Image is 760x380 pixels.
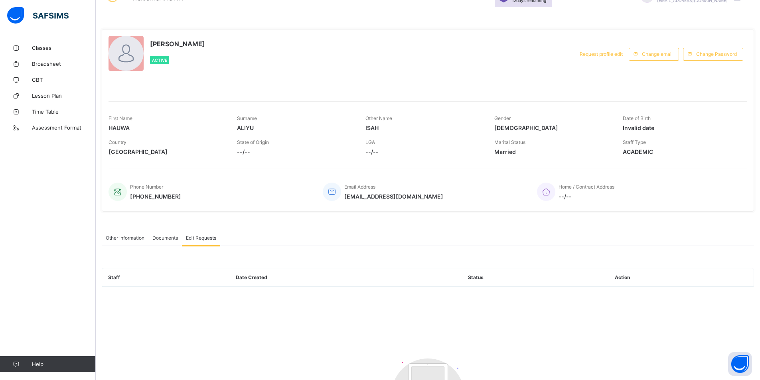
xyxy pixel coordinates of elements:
[32,124,96,131] span: Assessment Format
[152,235,178,241] span: Documents
[32,108,96,115] span: Time Table
[237,148,353,155] span: --/--
[109,124,225,131] span: HAUWA
[109,115,132,121] span: First Name
[365,139,375,145] span: LGA
[344,184,375,190] span: Email Address
[150,40,205,48] span: [PERSON_NAME]
[696,51,737,57] span: Change Password
[152,58,167,63] span: Active
[494,148,611,155] span: Married
[365,115,392,121] span: Other Name
[237,139,269,145] span: State of Origin
[106,235,144,241] span: Other Information
[494,124,611,131] span: [DEMOGRAPHIC_DATA]
[344,193,443,200] span: [EMAIL_ADDRESS][DOMAIN_NAME]
[7,7,69,24] img: safsims
[494,139,525,145] span: Marital Status
[32,77,96,83] span: CBT
[109,148,225,155] span: [GEOGRAPHIC_DATA]
[32,361,95,367] span: Help
[559,193,614,200] span: --/--
[109,139,126,145] span: Country
[237,115,257,121] span: Surname
[580,51,623,57] span: Request profile edit
[642,51,673,57] span: Change email
[130,193,181,200] span: [PHONE_NUMBER]
[186,235,216,241] span: Edit Requests
[623,148,739,155] span: ACADEMIC
[623,115,651,121] span: Date of Birth
[494,115,511,121] span: Gender
[230,268,462,287] th: Date Created
[130,184,163,190] span: Phone Number
[237,124,353,131] span: ALIYU
[728,352,752,376] button: Open asap
[623,139,646,145] span: Staff Type
[32,93,96,99] span: Lesson Plan
[365,148,482,155] span: --/--
[102,268,230,287] th: Staff
[32,61,96,67] span: Broadsheet
[32,45,96,51] span: Classes
[559,184,614,190] span: Home / Contract Address
[365,124,482,131] span: ISAH
[623,124,739,131] span: Invalid date
[462,268,609,287] th: Status
[609,268,754,287] th: Action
